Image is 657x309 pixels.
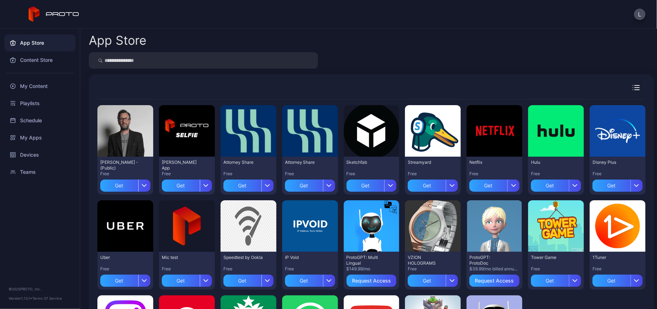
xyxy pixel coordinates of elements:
div: App Store [89,34,146,46]
button: Get [100,272,150,287]
a: Schedule [4,112,76,129]
div: Hulu [531,160,570,165]
button: Get [347,177,397,192]
div: Free [285,171,335,177]
div: Free [223,171,274,177]
div: $39.99/mo billed annually [469,266,520,272]
a: Content Store [4,51,76,69]
div: Free [408,266,458,272]
div: Free [531,171,581,177]
button: Get [408,272,458,287]
div: Get [285,275,323,287]
div: Tower Game [531,255,570,260]
button: Get [100,177,150,192]
button: Get [469,177,520,192]
div: ProtoGPT: ProtoDoc [469,255,509,266]
button: Get [531,272,581,287]
div: Request Access [475,278,514,284]
button: Get [593,177,643,192]
div: VZION HOLOGRAMS [408,255,447,266]
div: Get [408,180,446,192]
div: David Selfie App [162,160,201,171]
div: Attorney Share [285,160,324,165]
div: Get [469,180,507,192]
div: Get [100,275,138,287]
button: Request Access [347,275,397,287]
div: Get [223,180,261,192]
a: App Store [4,34,76,51]
div: Free [469,171,520,177]
div: Free [593,266,643,272]
div: Free [593,171,643,177]
div: Free [162,171,212,177]
div: Sketchfab [347,160,386,165]
div: Get [347,180,385,192]
a: My Content [4,78,76,95]
button: Get [162,177,212,192]
div: Get [100,180,138,192]
a: My Apps [4,129,76,146]
div: Get [593,180,631,192]
button: Get [285,272,335,287]
span: Version 1.13.1 • [9,296,32,300]
a: Teams [4,163,76,181]
div: 1Tuner [593,255,632,260]
div: Mic test [162,255,201,260]
div: Get [531,275,569,287]
div: Disney Plus [593,160,632,165]
button: Get [593,272,643,287]
a: Playlists [4,95,76,112]
div: Request Access [352,278,391,284]
div: Uber [100,255,140,260]
div: $149.99/mo [347,266,397,272]
div: © 2025 PROTO, Inc. [9,286,71,292]
div: Get [162,275,200,287]
button: Get [408,177,458,192]
div: Get [223,275,261,287]
button: Get [162,272,212,287]
div: Free [408,171,458,177]
button: Get [223,272,274,287]
div: Netflix [469,160,509,165]
div: Get [285,180,323,192]
a: Terms Of Service [32,296,62,300]
div: Get [408,275,446,287]
div: Free [285,266,335,272]
div: Free [347,171,397,177]
div: Streamyard [408,160,447,165]
button: Get [285,177,335,192]
div: ProtoGPT: Multi Lingual [347,255,386,266]
div: Get [162,180,200,192]
div: Free [100,171,150,177]
div: Get [593,275,631,287]
div: IP Void [285,255,324,260]
div: Free [531,266,581,272]
button: Get [223,177,274,192]
div: Free [223,266,274,272]
button: Get [531,177,581,192]
div: David N Persona - (Public) [100,160,140,171]
div: Free [100,266,150,272]
div: Speedtest by Ookla [223,255,263,260]
button: L [634,9,646,20]
div: Attorney Share [223,160,263,165]
a: Devices [4,146,76,163]
button: Request Access [469,275,520,287]
div: Free [162,266,212,272]
div: Get [531,180,569,192]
